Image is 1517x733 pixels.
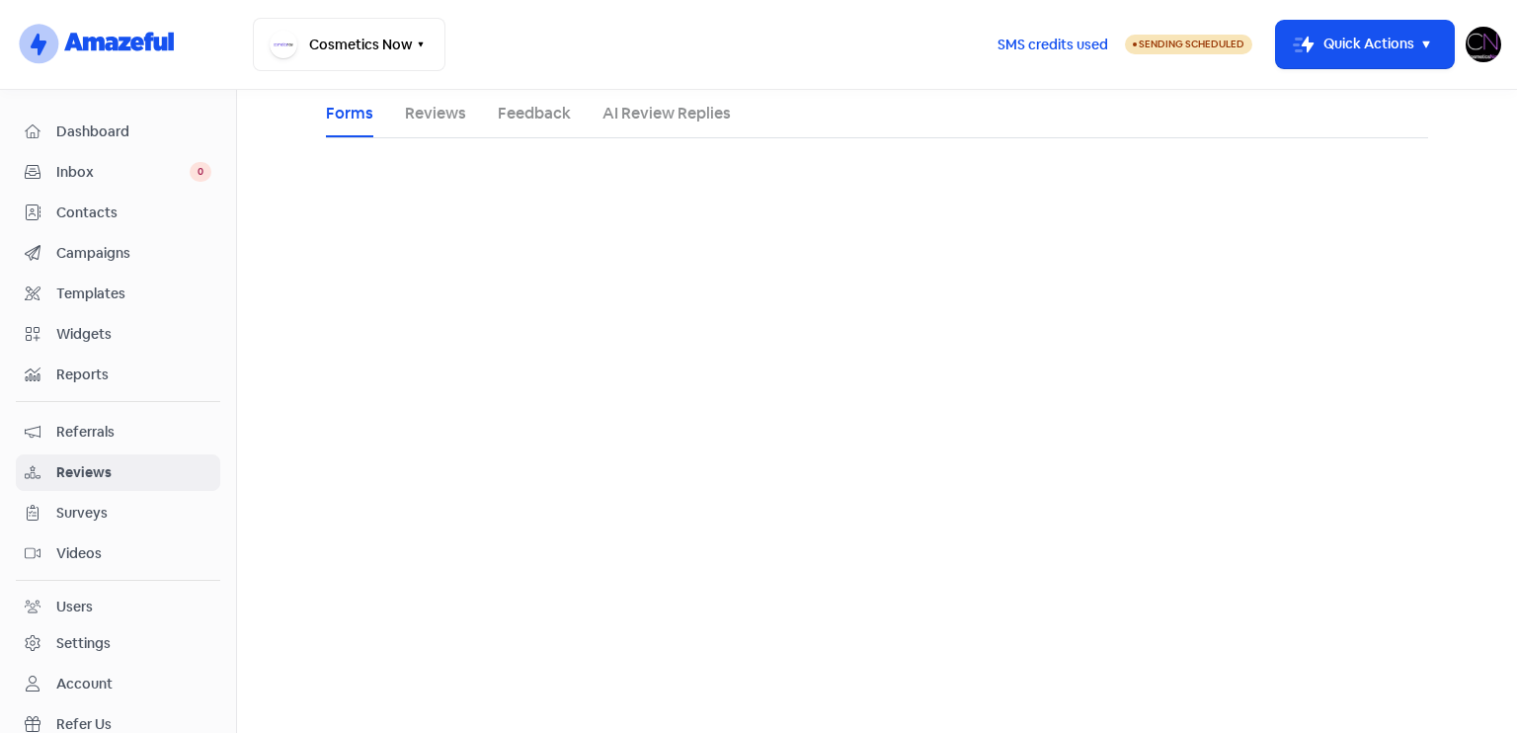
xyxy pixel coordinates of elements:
span: Surveys [56,503,211,524]
span: Widgets [56,324,211,345]
button: Quick Actions [1276,21,1454,68]
span: Contacts [56,203,211,223]
a: Widgets [16,316,220,353]
div: Users [56,597,93,617]
a: Feedback [498,102,571,125]
a: Settings [16,625,220,662]
a: Surveys [16,495,220,531]
a: Templates [16,276,220,312]
span: Dashboard [56,122,211,142]
span: Templates [56,284,211,304]
div: Settings [56,633,111,654]
button: Cosmetics Now [253,18,445,71]
a: Videos [16,535,220,572]
a: Reviews [16,454,220,491]
span: Reviews [56,462,211,483]
a: Dashboard [16,114,220,150]
span: 0 [190,162,211,182]
a: Forms [326,102,373,125]
span: Campaigns [56,243,211,264]
span: Reports [56,365,211,385]
span: Referrals [56,422,211,443]
a: Referrals [16,414,220,450]
a: Sending Scheduled [1125,33,1252,56]
span: Sending Scheduled [1139,38,1244,50]
a: Campaigns [16,235,220,272]
span: Inbox [56,162,190,183]
a: AI Review Replies [602,102,731,125]
img: User [1466,27,1501,62]
a: Contacts [16,195,220,231]
a: SMS credits used [981,33,1125,53]
a: Reports [16,357,220,393]
a: Inbox 0 [16,154,220,191]
a: Account [16,666,220,702]
span: Videos [56,543,211,564]
div: Account [56,674,113,694]
a: Reviews [405,102,466,125]
span: SMS credits used [998,35,1108,55]
a: Users [16,589,220,625]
